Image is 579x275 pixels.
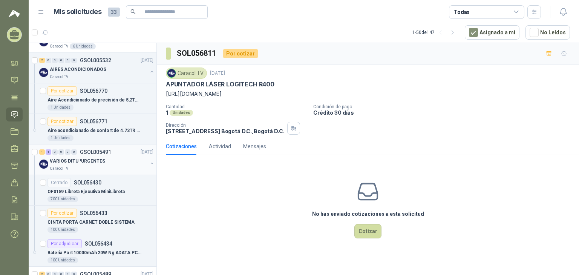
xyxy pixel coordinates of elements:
p: Caracol TV [50,74,68,80]
div: 0 [71,149,77,155]
p: VARIOS DITU *URGENTES [50,158,105,165]
p: [STREET_ADDRESS] Bogotá D.C. , Bogotá D.C. [166,128,284,134]
p: SOL056771 [80,119,107,124]
div: Cerrado [47,178,71,187]
img: Logo peakr [9,9,20,18]
a: Por adjudicarSOL056434Bateria Port 10000mAh 20W Ng ADATA PC100BKCarga100 Unidades [29,236,156,267]
div: 1 [46,149,51,155]
img: Company Logo [39,160,48,169]
div: 0 [71,58,77,63]
div: 0 [52,149,58,155]
p: [URL][DOMAIN_NAME] [166,90,570,98]
div: 100 Unidades [47,227,78,233]
div: Actividad [209,142,231,151]
p: 1 [166,109,168,116]
p: Cantidad [166,104,307,109]
div: 6 Unidades [70,43,96,49]
button: Cotizar [354,224,381,238]
p: CINTA PORTA CARNET DOBLE SISTEMA [47,219,135,226]
div: 1 Unidades [47,135,74,141]
button: No Leídos [525,25,570,40]
p: OF0189 Libreta Ejecutiva MiniLibreta [47,188,125,195]
div: 1 - 50 de 147 [412,26,459,38]
img: Company Logo [39,68,48,77]
div: 1 Unidades [47,104,74,111]
div: Por cotizar [47,86,77,95]
p: Condición de pago [313,104,576,109]
img: Company Logo [167,69,176,77]
p: Aire Acondicionado de precisión de 5,2TR (Mas informacion en el adjunto [47,97,141,104]
div: 0 [52,58,58,63]
p: AIRES ACONDICIONADOS [50,66,106,73]
p: Caracol TV [50,43,68,49]
a: 1 1 0 0 0 0 GSOL005491[DATE] Company LogoVARIOS DITU *URGENTESCaracol TV [39,147,155,172]
a: Por cotizarSOL056433CINTA PORTA CARNET DOBLE SISTEMA100 Unidades [29,206,156,236]
div: 0 [65,149,70,155]
div: 0 [65,58,70,63]
div: Mensajes [243,142,266,151]
div: 0 [58,149,64,155]
a: Por cotizarSOL056770Aire Acondicionado de precisión de 5,2TR (Mas informacion en el adjunto1 Unid... [29,83,156,114]
div: Por adjudicar [47,239,82,248]
p: Bateria Port 10000mAh 20W Ng ADATA PC100BKCarga [47,249,141,257]
p: [DATE] [141,149,153,156]
p: SOL056430 [74,180,101,185]
div: 0 [46,58,51,63]
p: APUNTADOR LÁSER LOGITECH R400 [166,80,274,88]
div: Unidades [170,110,193,116]
span: 33 [108,8,120,17]
p: Crédito 30 días [313,109,576,116]
div: 700 Unidades [47,196,78,202]
h3: SOL056811 [177,48,217,59]
div: 100 Unidades [47,257,78,263]
button: Asignado a mi [465,25,519,40]
p: Aire acondicionado de confort de 4.73TR (Mas informacion en el adjunto [47,127,141,134]
p: GSOL005532 [80,58,111,63]
p: GSOL005491 [80,149,111,155]
div: 2 [39,58,45,63]
a: CerradoSOL056430OF0189 Libreta Ejecutiva MiniLibreta700 Unidades [29,175,156,206]
a: 2 0 0 0 0 0 GSOL005532[DATE] Company LogoAIRES ACONDICIONADOSCaracol TV [39,56,155,80]
div: Por cotizar [223,49,258,58]
p: SOL056433 [80,210,107,216]
div: Todas [454,8,470,16]
p: Caracol TV [50,166,68,172]
p: [DATE] [141,57,153,64]
span: search [130,9,136,14]
div: Por cotizar [47,209,77,218]
div: 1 [39,149,45,155]
a: Por cotizarSOL056771Aire acondicionado de confort de 4.73TR (Mas informacion en el adjunto1 Unidades [29,114,156,144]
h1: Mis solicitudes [54,6,102,17]
div: Cotizaciones [166,142,197,151]
p: SOL056770 [80,88,107,94]
p: SOL056434 [85,241,112,246]
div: Por cotizar [47,117,77,126]
p: [DATE] [210,70,225,77]
div: Caracol TV [166,68,207,79]
h3: No has enviado cotizaciones a esta solicitud [312,210,424,218]
p: Dirección [166,123,284,128]
div: 0 [58,58,64,63]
